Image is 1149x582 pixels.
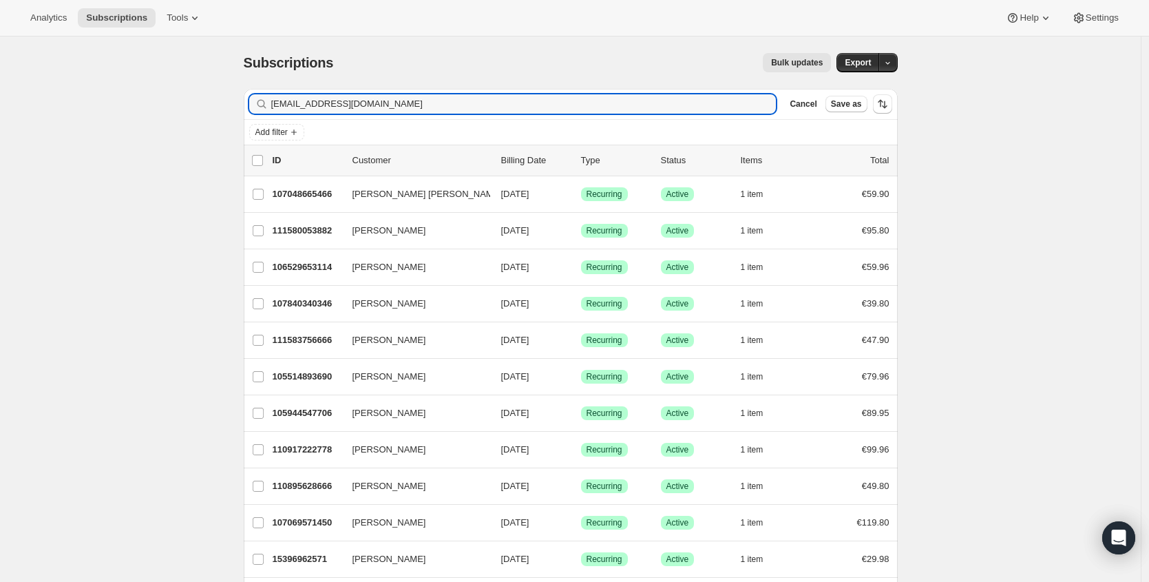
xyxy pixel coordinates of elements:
[501,444,529,455] span: [DATE]
[862,298,889,309] span: €39.80
[344,512,482,534] button: [PERSON_NAME]
[771,57,823,68] span: Bulk updates
[344,183,482,205] button: [PERSON_NAME] [PERSON_NAME]
[271,94,777,114] input: Filter subscribers
[501,371,529,382] span: [DATE]
[352,516,426,530] span: [PERSON_NAME]
[244,55,334,70] span: Subscriptions
[857,517,889,528] span: €119.80
[501,189,529,199] span: [DATE]
[741,550,779,569] button: 1 item
[273,552,341,566] p: 15396962571
[273,154,889,167] div: IDCustomerBilling DateTypeStatusItemsTotal
[352,479,426,493] span: [PERSON_NAME]
[344,220,482,242] button: [PERSON_NAME]
[741,513,779,532] button: 1 item
[862,189,889,199] span: €59.90
[862,371,889,382] span: €79.96
[741,477,779,496] button: 1 item
[587,554,622,565] span: Recurring
[587,189,622,200] span: Recurring
[587,371,622,382] span: Recurring
[352,406,426,420] span: [PERSON_NAME]
[352,443,426,457] span: [PERSON_NAME]
[273,516,341,530] p: 107069571450
[273,513,889,532] div: 107069571450[PERSON_NAME][DATE]SuccessRecurringSuccessActive1 item€119.80
[344,548,482,570] button: [PERSON_NAME]
[862,481,889,491] span: €49.80
[344,366,482,388] button: [PERSON_NAME]
[666,554,689,565] span: Active
[273,294,889,313] div: 107840340346[PERSON_NAME][DATE]SuccessRecurringSuccessActive1 item€39.80
[666,189,689,200] span: Active
[273,331,889,350] div: 111583756666[PERSON_NAME][DATE]SuccessRecurringSuccessActive1 item€47.90
[741,367,779,386] button: 1 item
[790,98,816,110] span: Cancel
[836,53,879,72] button: Export
[352,187,502,201] span: [PERSON_NAME] [PERSON_NAME]
[741,225,763,236] span: 1 item
[845,57,871,68] span: Export
[352,333,426,347] span: [PERSON_NAME]
[501,481,529,491] span: [DATE]
[862,554,889,564] span: €29.98
[344,475,482,497] button: [PERSON_NAME]
[344,439,482,461] button: [PERSON_NAME]
[273,370,341,384] p: 105514893690
[870,154,889,167] p: Total
[273,260,341,274] p: 106529653114
[501,298,529,309] span: [DATE]
[1102,521,1135,554] div: Open Intercom Messenger
[273,479,341,493] p: 110895628666
[763,53,831,72] button: Bulk updates
[344,402,482,424] button: [PERSON_NAME]
[666,262,689,273] span: Active
[273,550,889,569] div: 15396962571[PERSON_NAME][DATE]SuccessRecurringSuccessActive1 item€29.98
[661,154,730,167] p: Status
[741,298,763,309] span: 1 item
[741,371,763,382] span: 1 item
[741,189,763,200] span: 1 item
[741,221,779,240] button: 1 item
[352,260,426,274] span: [PERSON_NAME]
[273,404,889,423] div: 105944547706[PERSON_NAME][DATE]SuccessRecurringSuccessActive1 item€89.95
[352,224,426,238] span: [PERSON_NAME]
[587,408,622,419] span: Recurring
[501,225,529,236] span: [DATE]
[273,367,889,386] div: 105514893690[PERSON_NAME][DATE]SuccessRecurringSuccessActive1 item€79.96
[273,443,341,457] p: 110917222778
[501,335,529,345] span: [DATE]
[666,225,689,236] span: Active
[998,8,1060,28] button: Help
[666,298,689,309] span: Active
[30,12,67,23] span: Analytics
[273,187,341,201] p: 107048665466
[666,371,689,382] span: Active
[831,98,862,110] span: Save as
[273,258,889,277] div: 106529653114[PERSON_NAME][DATE]SuccessRecurringSuccessActive1 item€59.96
[741,154,810,167] div: Items
[587,225,622,236] span: Recurring
[273,154,341,167] p: ID
[587,517,622,528] span: Recurring
[501,154,570,167] p: Billing Date
[581,154,650,167] div: Type
[352,370,426,384] span: [PERSON_NAME]
[273,477,889,496] div: 110895628666[PERSON_NAME][DATE]SuccessRecurringSuccessActive1 item€49.80
[587,335,622,346] span: Recurring
[862,444,889,455] span: €99.96
[741,444,763,455] span: 1 item
[86,12,147,23] span: Subscriptions
[344,256,482,278] button: [PERSON_NAME]
[862,335,889,345] span: €47.90
[862,225,889,236] span: €95.80
[273,297,341,311] p: 107840340346
[273,221,889,240] div: 111580053882[PERSON_NAME][DATE]SuccessRecurringSuccessActive1 item€95.80
[741,481,763,492] span: 1 item
[587,444,622,455] span: Recurring
[273,440,889,459] div: 110917222778[PERSON_NAME][DATE]SuccessRecurringSuccessActive1 item€99.96
[666,335,689,346] span: Active
[666,444,689,455] span: Active
[352,552,426,566] span: [PERSON_NAME]
[873,94,892,114] button: Sort the results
